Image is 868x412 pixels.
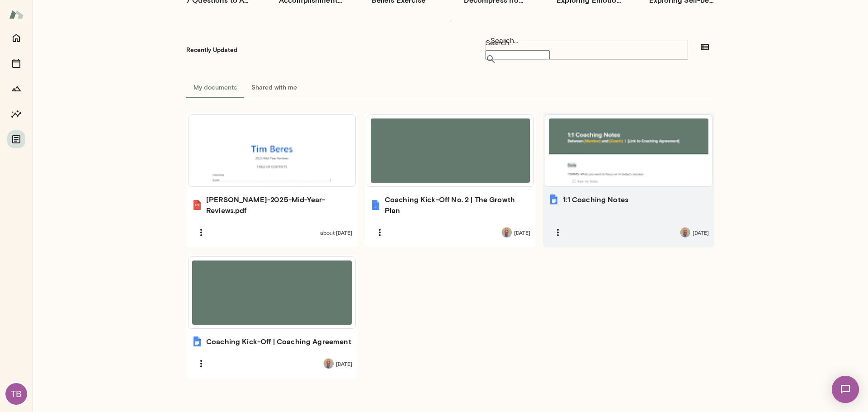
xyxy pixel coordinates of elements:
[192,336,203,347] img: Coaching Kick-Off | Coaching Agreement
[7,80,25,98] button: Growth Plan
[7,130,25,148] button: Documents
[5,383,27,405] div: TB
[186,76,244,98] button: My documents
[563,194,628,205] h6: 1:1 Coaching Notes
[385,194,531,216] h6: Coaching Kick-Off No. 2 | The Growth Plan
[514,229,530,236] span: [DATE]
[7,105,25,123] button: Insights
[320,229,352,236] span: about [DATE]
[186,46,237,55] h5: Recently Updated
[206,336,351,347] h6: Coaching Kick-Off | Coaching Agreement
[680,227,691,238] img: Marc Friedman
[336,360,352,367] span: [DATE]
[206,194,352,216] h6: [PERSON_NAME]-2025-Mid-Year-Reviews.pdf
[501,227,512,238] img: Marc Friedman
[9,6,24,23] img: Mento
[7,29,25,47] button: Home
[486,38,688,48] label: Search...
[693,229,709,236] span: [DATE]
[192,199,203,210] img: Tim-Beres-2025-Mid-Year-Reviews.pdf
[186,76,714,98] div: documents tabs
[323,358,334,369] img: Marc Friedman
[244,76,304,98] button: Shared with me
[370,199,381,210] img: Coaching Kick-Off No. 2 | The Growth Plan
[7,54,25,72] button: Sessions
[548,194,559,205] img: 1:1 Coaching Notes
